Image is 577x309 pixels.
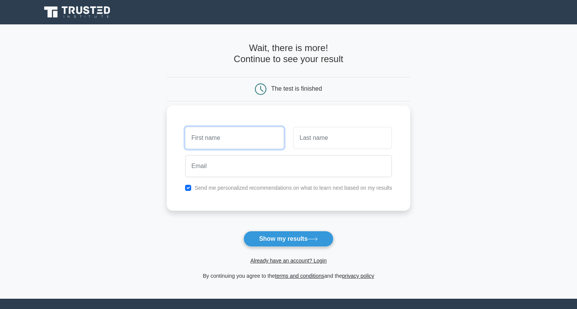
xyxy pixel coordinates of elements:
[293,127,392,149] input: Last name
[271,85,322,92] div: The test is finished
[250,258,327,264] a: Already have an account? Login
[185,155,392,177] input: Email
[167,43,411,65] h4: Wait, there is more! Continue to see your result
[243,231,334,247] button: Show my results
[275,273,324,279] a: terms and conditions
[185,127,284,149] input: First name
[342,273,374,279] a: privacy policy
[162,271,415,280] div: By continuing you agree to the and the
[195,185,392,191] label: Send me personalized recommendations on what to learn next based on my results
